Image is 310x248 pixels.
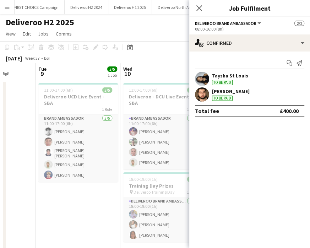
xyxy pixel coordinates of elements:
span: 4/4 [187,87,197,93]
span: Tue [38,66,47,72]
a: View [3,29,18,38]
h1: Deliveroo H2 2025 [6,17,74,28]
div: [PERSON_NAME] [212,88,250,95]
div: Taysha St Louis [212,72,248,79]
span: 1 Role [187,107,197,112]
span: 10 [122,70,132,78]
span: 3/3 [187,177,197,182]
h3: Training Day Prizes [123,183,203,189]
span: Jobs [38,31,49,37]
a: Jobs [35,29,51,38]
app-card-role: Brand Ambassador5/511:00-17:00 (6h)[PERSON_NAME][PERSON_NAME][PERSON_NAME] [PERSON_NAME][PERSON_N... [38,114,118,182]
span: 11:00-17:00 (6h) [44,87,73,93]
div: 1 Job [108,72,117,78]
h3: Job Fulfilment [189,4,310,13]
span: 11:00-17:00 (6h) [129,87,158,93]
div: £400.00 [280,107,299,114]
span: Wed [123,66,132,72]
div: Total fee [195,107,219,114]
span: 18:00-19:00 (1h) [129,177,158,182]
app-card-role: Deliveroo Brand Ambassador3/318:00-19:00 (1h)[PERSON_NAME][PERSON_NAME][PERSON_NAME] [123,197,203,242]
h3: Deliveroo UCD Live Event - SBA [38,93,118,106]
app-job-card: 18:00-19:00 (1h)3/3Training Day Prizes Deliveroo Training Day1 RoleDeliveroo Brand Ambassador3/31... [123,172,203,242]
span: Edit [23,31,31,37]
app-job-card: 11:00-17:00 (6h)4/4Deliveroo - DCU Live Event - SBA1 RoleBrand Ambassador4/411:00-17:00 (6h)[PERS... [123,83,203,169]
div: To be paid [212,96,233,101]
div: To be paid [212,80,233,85]
div: Confirmed [189,34,310,52]
button: Deliveroo Brand Ambassador [195,21,262,26]
div: [DATE] [6,55,22,62]
a: Edit [20,29,34,38]
span: 9 [37,70,47,78]
a: Comms [53,29,75,38]
span: Deliveroo Training Day [134,189,175,195]
h3: Deliveroo - DCU Live Event - SBA [123,93,203,106]
span: 2/2 [294,21,304,26]
span: 5/5 [102,87,112,93]
span: Week 37 [23,55,41,61]
div: BST [44,55,51,61]
app-card-role: Brand Ambassador4/411:00-17:00 (6h)[PERSON_NAME][PERSON_NAME][PERSON_NAME][PERSON_NAME] [123,114,203,169]
app-job-card: 11:00-17:00 (6h)5/5Deliveroo UCD Live Event - SBA1 RoleBrand Ambassador5/511:00-17:00 (6h)[PERSON... [38,83,118,182]
span: Comms [56,31,72,37]
span: View [6,31,16,37]
span: 1 Role [102,107,112,112]
button: Deliveroo H2 2024 [65,0,108,14]
button: Deliveroo North Activity - DEL134 [152,0,223,14]
span: Deliveroo Brand Ambassador [195,21,256,26]
button: FIRST CHOICE Campaign [8,0,65,14]
button: Deliveroo H1 2025 [108,0,152,14]
span: 5/5 [107,66,117,72]
span: 1 Role [187,189,197,195]
div: 08:00-16:00 (8h) [195,26,304,32]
